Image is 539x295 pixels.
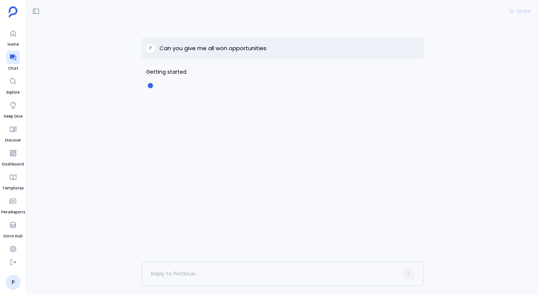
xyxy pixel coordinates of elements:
span: Getting started [146,66,419,77]
a: Deep Dive [4,98,22,119]
a: Home [6,27,20,48]
a: Discover [5,122,21,143]
span: Chat [6,66,20,72]
span: Home [6,42,20,48]
span: Data Hub [3,233,22,239]
a: Data Hub [3,218,22,239]
a: Settings [4,242,22,263]
span: PetaReports [1,209,25,215]
a: P [6,275,21,290]
img: petavue logo [9,6,18,18]
span: Deep Dive [4,113,22,119]
span: Templates [2,185,24,191]
p: Can you give me all won opportunities [159,44,267,53]
a: Chat [6,51,20,72]
span: Discover [5,137,21,143]
span: Dashboard [2,161,24,167]
a: PetaReports [1,194,25,215]
a: Dashboard [2,146,24,167]
span: P [149,45,152,51]
a: Templates [2,170,24,191]
a: Explore [6,74,20,95]
span: Explore [6,89,20,95]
